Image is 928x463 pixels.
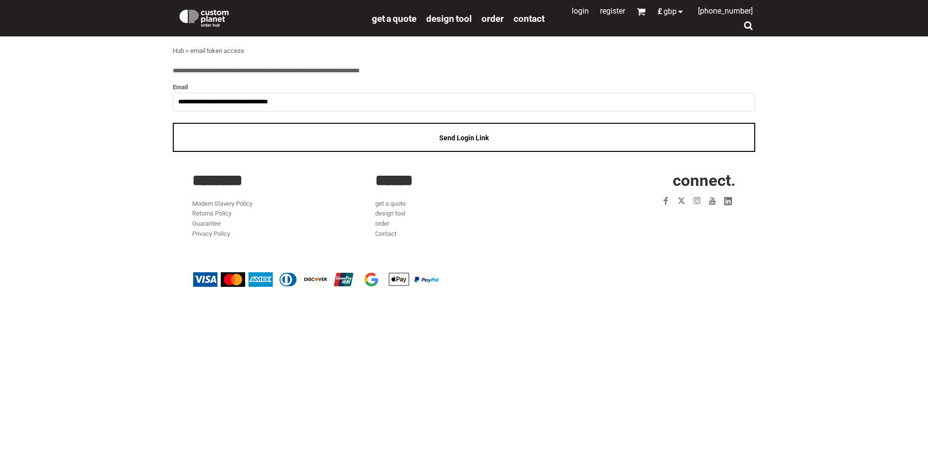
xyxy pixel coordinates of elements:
[698,6,753,16] span: [PHONE_NUMBER]
[276,272,300,287] img: Diners Club
[221,272,245,287] img: Mastercard
[414,277,439,282] img: PayPal
[663,8,677,16] span: GBP
[359,272,383,287] img: Google Pay
[387,272,411,287] img: Apple Pay
[439,134,489,142] span: Send Login Link
[173,2,367,32] a: Custom Planet
[249,272,273,287] img: American Express
[602,215,736,226] iframe: Customer reviews powered by Trustpilot
[304,272,328,287] img: Discover
[192,230,230,237] a: Privacy Policy
[173,47,184,54] a: Hub
[658,8,663,16] span: £
[600,6,625,16] a: Register
[372,13,416,24] a: get a quote
[331,272,356,287] img: China UnionPay
[481,13,504,24] a: order
[173,82,755,93] label: Email
[185,46,189,56] div: >
[426,13,472,24] a: design tool
[375,220,389,227] a: order
[375,230,397,237] a: Contact
[375,200,406,207] a: get a quote
[190,46,244,56] div: email token access
[192,200,252,207] a: Modern Slavery Policy
[192,220,221,227] a: Guarantee
[178,7,231,27] img: Custom Planet
[193,272,217,287] img: Visa
[559,172,736,188] h2: CONNECT.
[572,6,589,16] a: Login
[514,13,545,24] a: Contact
[192,210,232,217] a: Returns Policy
[375,210,405,217] a: design tool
